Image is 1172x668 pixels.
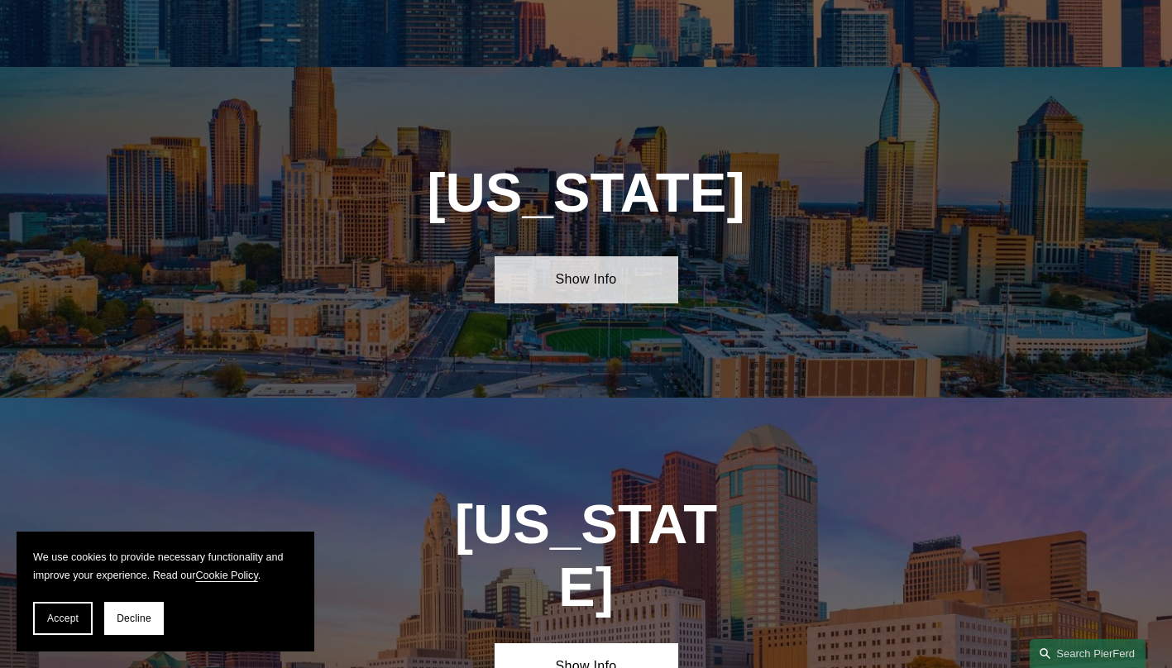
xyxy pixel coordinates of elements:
[356,161,816,225] h1: [US_STATE]
[47,613,79,624] span: Accept
[448,493,724,619] h1: [US_STATE]
[33,548,298,585] p: We use cookies to provide necessary functionality and improve your experience. Read our .
[495,256,678,303] a: Show Info
[117,613,151,624] span: Decline
[1030,639,1146,668] a: Search this site
[104,602,164,635] button: Decline
[195,570,257,581] a: Cookie Policy
[33,602,93,635] button: Accept
[17,532,314,651] section: Cookie banner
